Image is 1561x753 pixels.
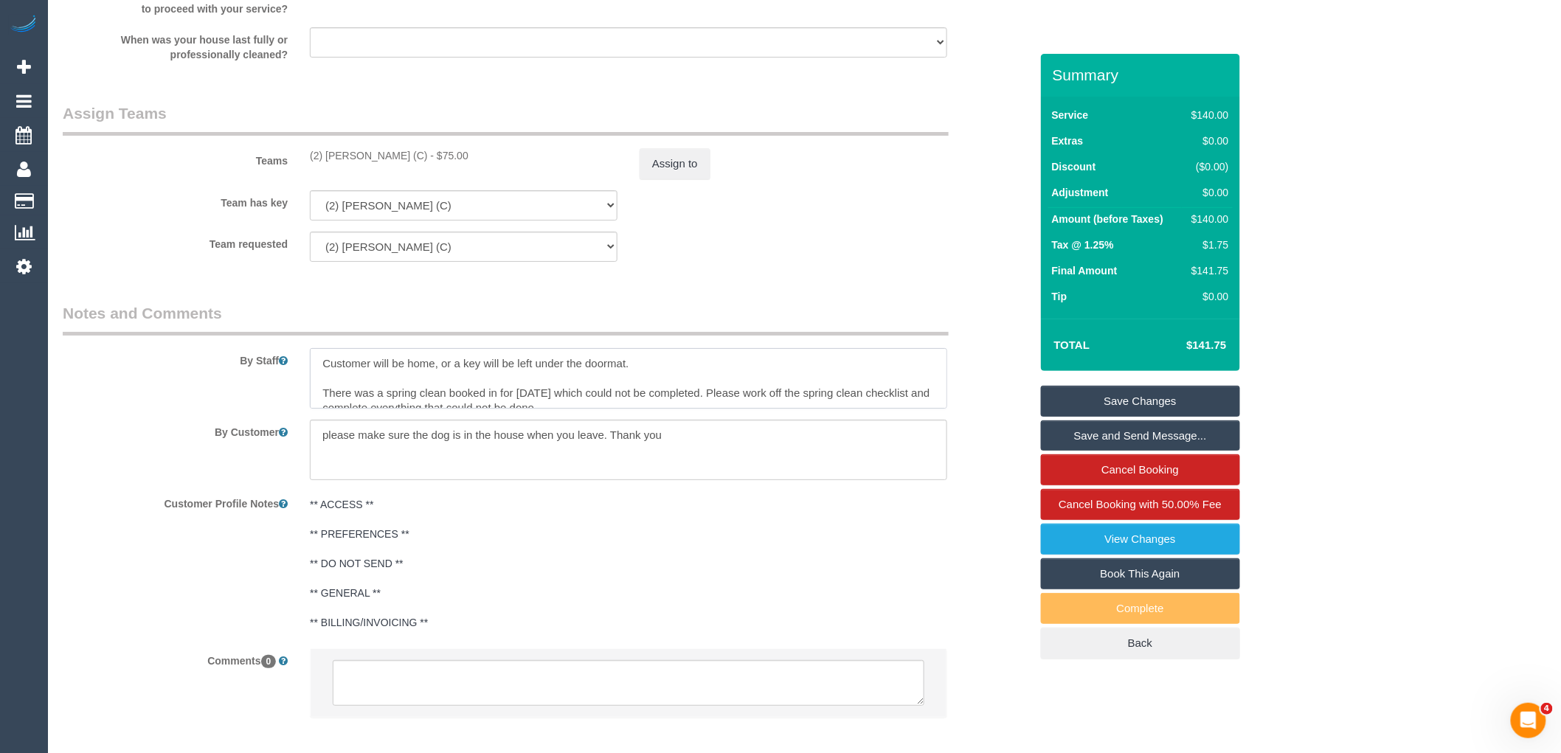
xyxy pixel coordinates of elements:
[1142,339,1226,352] h4: $141.75
[1052,159,1096,174] label: Discount
[1186,212,1228,226] div: $140.00
[1052,263,1118,278] label: Final Amount
[1059,498,1222,510] span: Cancel Booking with 50.00% Fee
[1052,289,1067,304] label: Tip
[1041,489,1240,520] a: Cancel Booking with 50.00% Fee
[1186,159,1228,174] div: ($0.00)
[52,420,299,440] label: By Customer
[1186,185,1228,200] div: $0.00
[1041,420,1240,451] a: Save and Send Message...
[52,148,299,168] label: Teams
[52,491,299,511] label: Customer Profile Notes
[1186,133,1228,148] div: $0.00
[1052,133,1084,148] label: Extras
[310,148,617,163] div: 2 hours x $37.50/hour
[63,302,949,336] legend: Notes and Comments
[1541,703,1553,715] span: 4
[1186,263,1228,278] div: $141.75
[1053,66,1233,83] h3: Summary
[1041,628,1240,659] a: Back
[1511,703,1546,738] iframe: Intercom live chat
[52,232,299,251] label: Team requested
[1041,454,1240,485] a: Cancel Booking
[52,190,299,210] label: Team has key
[9,15,38,35] img: Automaid Logo
[63,103,949,136] legend: Assign Teams
[261,655,277,668] span: 0
[1041,524,1240,555] a: View Changes
[1052,185,1109,200] label: Adjustment
[640,148,710,179] button: Assign to
[52,348,299,368] label: By Staff
[1186,289,1228,304] div: $0.00
[1054,339,1090,351] strong: Total
[1186,108,1228,122] div: $140.00
[52,27,299,62] label: When was your house last fully or professionally cleaned?
[52,648,299,668] label: Comments
[1052,237,1114,252] label: Tax @ 1.25%
[1052,108,1089,122] label: Service
[1186,237,1228,252] div: $1.75
[1052,212,1163,226] label: Amount (before Taxes)
[1041,386,1240,417] a: Save Changes
[1041,558,1240,589] a: Book This Again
